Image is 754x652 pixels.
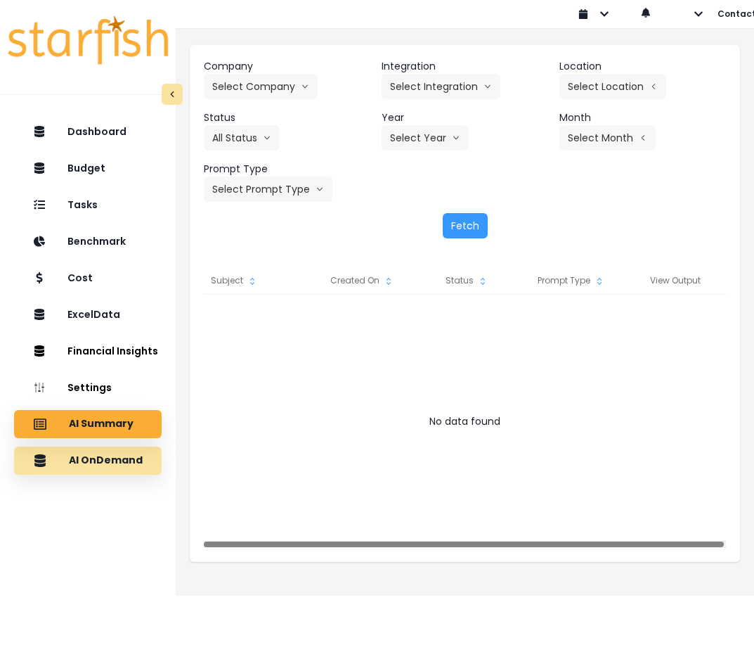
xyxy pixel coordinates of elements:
header: Status [204,110,370,125]
button: AI Summary [14,410,162,438]
header: Prompt Type [204,162,370,177]
p: Tasks [67,199,98,211]
button: Select Yeararrow down line [382,125,469,151]
svg: arrow down line [483,79,492,94]
button: Dashboard [14,117,162,146]
svg: sort [594,276,605,287]
p: ExcelData [67,309,120,321]
button: Fetch [443,213,488,238]
svg: arrow left line [639,131,647,145]
button: Select Montharrow left line [559,125,656,151]
div: Prompt Type [519,267,624,295]
button: Select Locationarrow left line [559,74,666,99]
header: Company [204,59,370,74]
p: AI Summary [69,418,134,430]
svg: arrow down line [301,79,309,94]
div: Subject [204,267,308,295]
p: Dashboard [67,126,126,138]
svg: arrow down line [452,131,460,145]
button: All Statusarrow down line [204,125,280,151]
button: Budget [14,154,162,182]
button: ExcelData [14,300,162,328]
button: Benchmark [14,227,162,255]
p: AI OnDemand [69,454,143,467]
svg: sort [477,276,488,287]
button: Select Integrationarrow down line [382,74,500,99]
button: Settings [14,373,162,402]
header: Integration [382,59,548,74]
svg: arrow left line [649,79,658,94]
button: Select Prompt Typearrow down line [204,177,332,202]
svg: arrow down line [263,131,271,145]
button: Tasks [14,191,162,219]
svg: arrow down line [316,182,324,196]
p: Cost [67,272,93,284]
div: No data found [204,407,726,435]
button: Cost [14,264,162,292]
svg: sort [383,276,394,287]
button: Financial Insights [14,337,162,365]
p: Benchmark [67,236,126,248]
div: View Output [623,267,728,295]
svg: sort [247,276,258,287]
header: Location [559,59,726,74]
button: Select Companyarrow down line [204,74,318,99]
header: Month [559,110,726,125]
p: Budget [67,162,105,174]
button: AI OnDemand [14,447,162,475]
div: Status [415,267,519,295]
header: Year [382,110,548,125]
div: Created On [309,267,415,295]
